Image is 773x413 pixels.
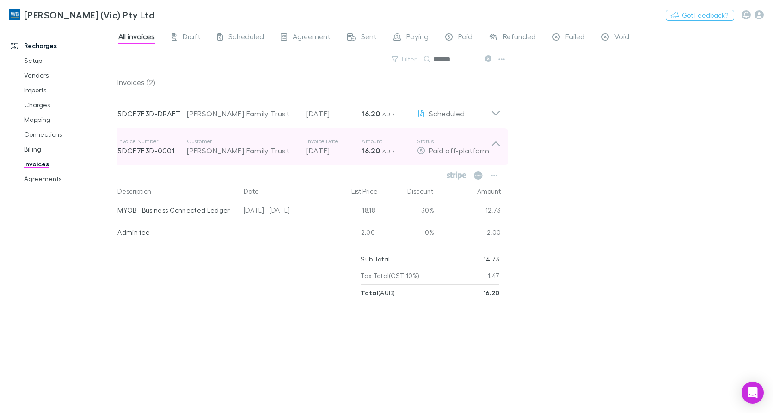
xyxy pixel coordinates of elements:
div: 0% [379,223,434,245]
span: Agreement [293,32,331,44]
span: Paying [406,32,429,44]
div: 5DCF7F3D-DRAFT[PERSON_NAME] Family Trust[DATE]16.20 AUDScheduled [110,91,508,128]
span: Refunded [503,32,536,44]
span: All invoices [118,32,155,44]
div: [PERSON_NAME] Family Trust [187,145,297,156]
a: Setup [15,53,123,68]
span: Scheduled [228,32,264,44]
span: AUD [382,148,395,155]
p: 5DCF7F3D-DRAFT [117,108,187,119]
span: Scheduled [429,109,465,118]
p: Status [417,138,491,145]
span: Failed [565,32,585,44]
p: 5DCF7F3D-0001 [117,145,187,156]
span: Sent [361,32,377,44]
strong: 16.20 [362,146,380,155]
p: Invoice Number [117,138,187,145]
img: William Buck (Vic) Pty Ltd's Logo [9,9,20,20]
div: Admin fee [117,223,236,242]
p: [DATE] [306,108,362,119]
a: Charges [15,97,123,112]
button: Got Feedback? [666,10,734,21]
a: Mapping [15,112,123,127]
div: Open Intercom Messenger [742,382,764,404]
span: Draft [183,32,201,44]
p: Invoice Date [306,138,362,145]
div: 12.73 [434,200,501,223]
p: Customer [187,138,297,145]
p: Sub Total [361,251,390,267]
h3: [PERSON_NAME] (Vic) Pty Ltd [24,9,154,20]
a: Imports [15,83,123,97]
span: Paid [458,32,472,44]
a: Billing [15,142,123,157]
div: 30% [379,200,434,223]
p: 14.73 [484,251,500,267]
a: Agreements [15,171,123,186]
p: Amount [362,138,417,145]
div: 18.18 [323,200,379,223]
a: Invoices [15,157,123,171]
div: [DATE] - [DATE] [240,200,323,223]
a: Recharges [2,38,123,53]
p: Tax Total (GST 10%) [361,267,419,284]
div: 2.00 [434,223,501,245]
span: Paid off-platform [429,146,489,155]
div: Invoice Number5DCF7F3D-0001Customer[PERSON_NAME] Family TrustInvoice Date[DATE]Amount16.20 AUDSta... [110,128,508,165]
p: [DATE] [306,145,362,156]
strong: Total [361,289,378,297]
a: Connections [15,127,123,142]
span: Void [614,32,629,44]
strong: 16.20 [362,109,380,118]
div: [PERSON_NAME] Family Trust [187,108,297,119]
strong: 16.20 [483,289,500,297]
p: ( AUD ) [361,285,395,301]
button: Filter [387,54,422,65]
a: [PERSON_NAME] (Vic) Pty Ltd [4,4,160,26]
p: 1.47 [488,267,499,284]
div: 2.00 [323,223,379,245]
span: AUD [382,111,395,118]
a: Vendors [15,68,123,83]
div: MYOB - Business Connected Ledger [117,200,236,220]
